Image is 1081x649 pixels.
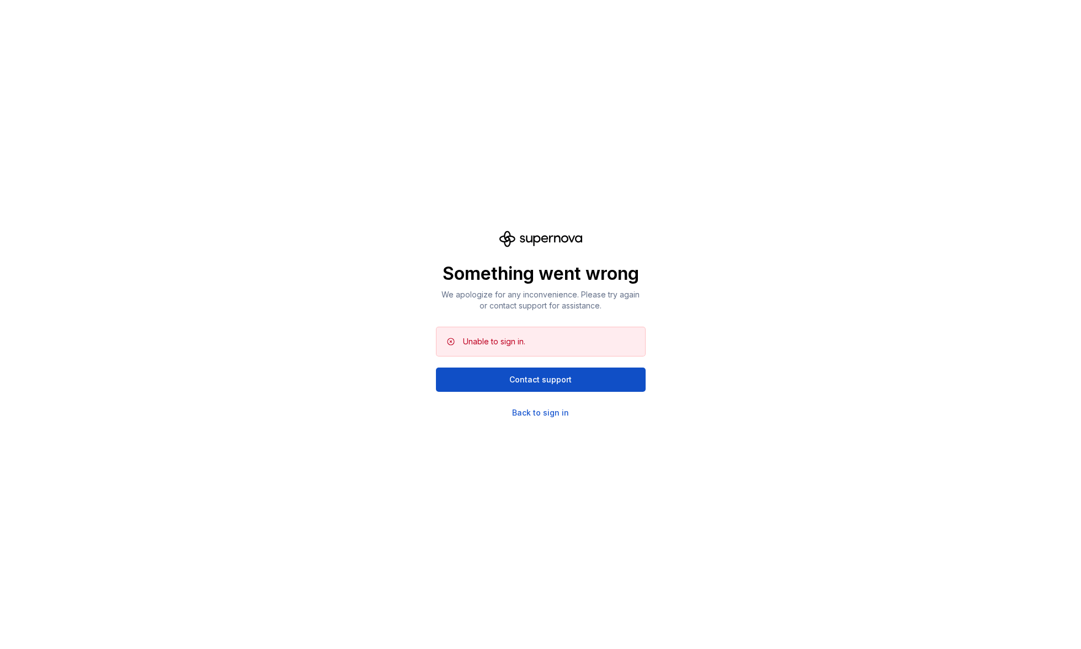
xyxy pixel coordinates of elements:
[512,407,569,418] a: Back to sign in
[436,263,646,285] p: Something went wrong
[436,368,646,392] button: Contact support
[509,374,572,385] span: Contact support
[463,336,525,347] div: Unable to sign in.
[436,289,646,311] p: We apologize for any inconvenience. Please try again or contact support for assistance.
